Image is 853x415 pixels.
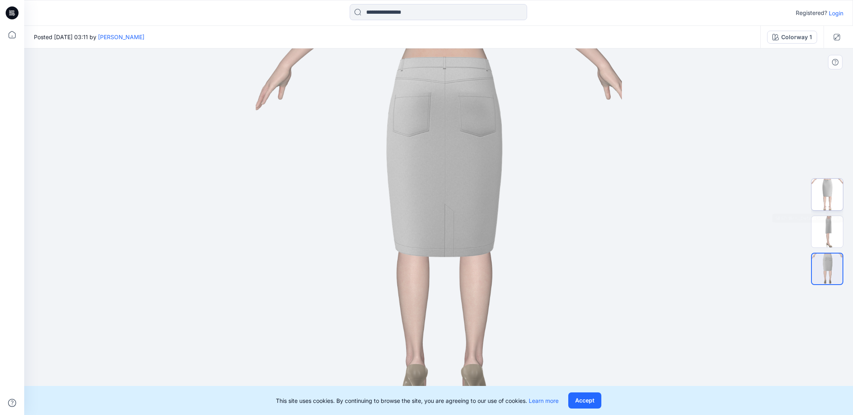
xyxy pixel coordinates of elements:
span: Posted [DATE] 03:11 by [34,33,144,41]
img: eyJhbGciOiJIUzI1NiIsImtpZCI6IjAiLCJzbHQiOiJzZXMiLCJ0eXAiOiJKV1QifQ.eyJkYXRhIjp7InR5cGUiOiJzdG9yYW... [256,48,622,415]
button: Accept [568,392,601,409]
button: Colorway 1 [767,31,817,44]
a: Learn more [529,397,559,404]
img: 5857-16--._Default Colorway_3 [812,254,843,284]
div: Colorway 1 [781,33,812,42]
img: 5857-16--._Default Colorway_1 [811,179,843,210]
img: 5857-16--._Default Colorway_2 [811,216,843,247]
p: Registered? [796,8,827,18]
p: This site uses cookies. By continuing to browse the site, you are agreeing to our use of cookies. [276,396,559,405]
p: Login [829,9,843,17]
a: [PERSON_NAME] [98,34,144,40]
